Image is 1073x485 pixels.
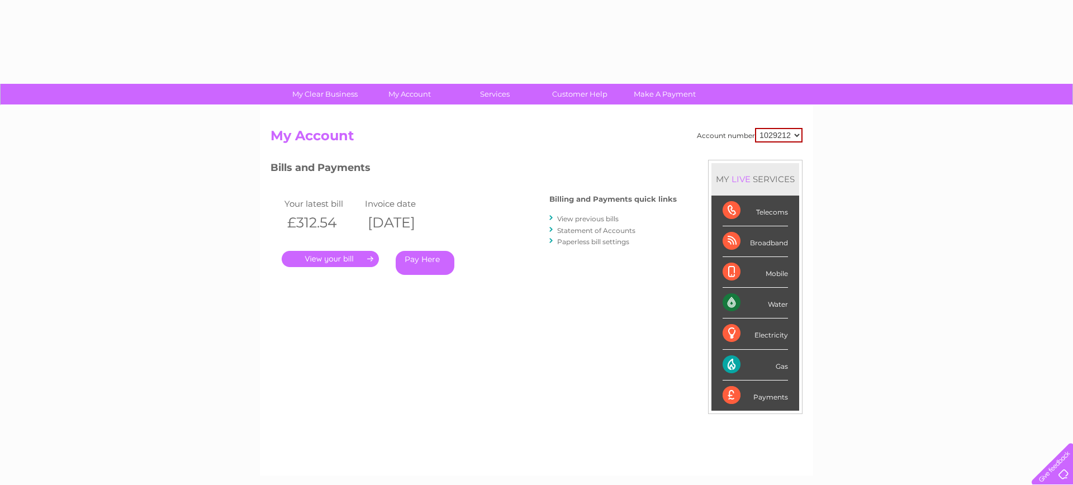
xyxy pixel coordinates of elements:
a: Make A Payment [619,84,711,104]
a: Customer Help [534,84,626,104]
a: My Clear Business [279,84,371,104]
div: Gas [723,350,788,381]
a: My Account [364,84,456,104]
div: Electricity [723,318,788,349]
div: Telecoms [723,196,788,226]
a: Statement of Accounts [557,226,635,235]
td: Invoice date [362,196,443,211]
div: Broadband [723,226,788,257]
th: £312.54 [282,211,362,234]
div: Mobile [723,257,788,288]
h3: Bills and Payments [270,160,677,179]
td: Your latest bill [282,196,362,211]
a: Paperless bill settings [557,237,629,246]
a: Pay Here [396,251,454,275]
h2: My Account [270,128,803,149]
div: LIVE [729,174,753,184]
a: View previous bills [557,215,619,223]
div: Payments [723,381,788,411]
div: MY SERVICES [711,163,799,195]
a: Services [449,84,541,104]
h4: Billing and Payments quick links [549,195,677,203]
a: . [282,251,379,267]
th: [DATE] [362,211,443,234]
div: Account number [697,128,803,142]
div: Water [723,288,788,318]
